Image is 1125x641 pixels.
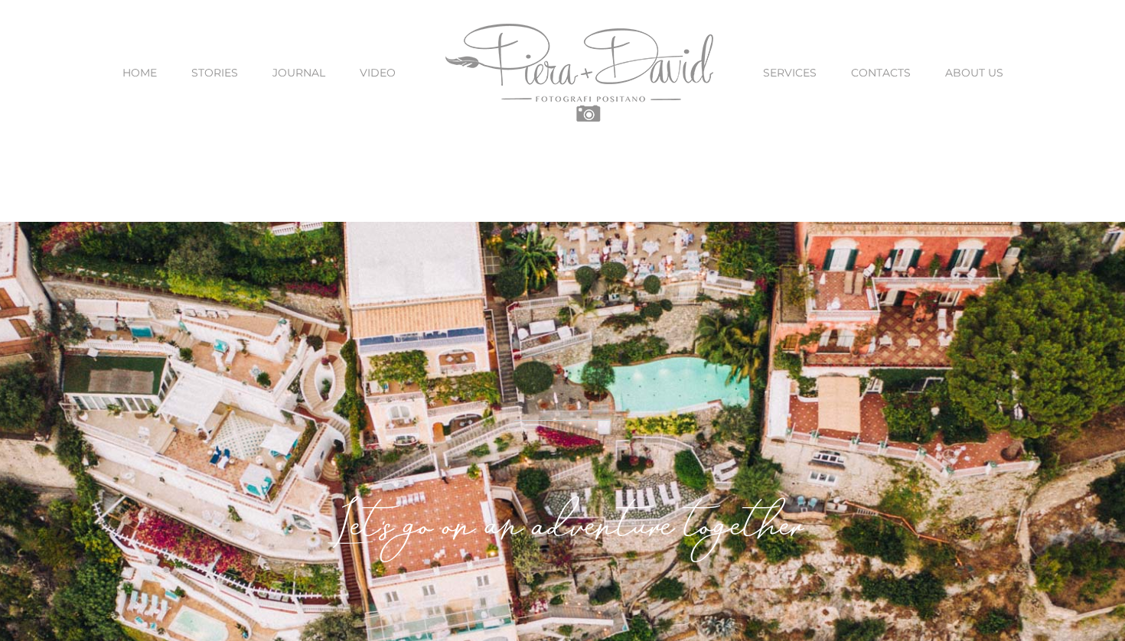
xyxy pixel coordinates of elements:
span: STORIES [191,67,238,78]
a: ABOUT US [945,41,1003,105]
a: STORIES [191,41,238,105]
a: CONTACTS [851,41,911,105]
a: HOME [122,41,157,105]
img: Piera Plus David Photography Positano Logo [445,24,713,122]
span: HOME [122,67,157,78]
a: SERVICES [763,41,817,105]
a: JOURNAL [272,41,325,105]
span: ABOUT US [945,67,1003,78]
a: VIDEO [360,41,396,105]
span: SERVICES [763,67,817,78]
span: CONTACTS [851,67,911,78]
span: JOURNAL [272,67,325,78]
em: Let's go on an adventure together [326,506,799,556]
span: VIDEO [360,67,396,78]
